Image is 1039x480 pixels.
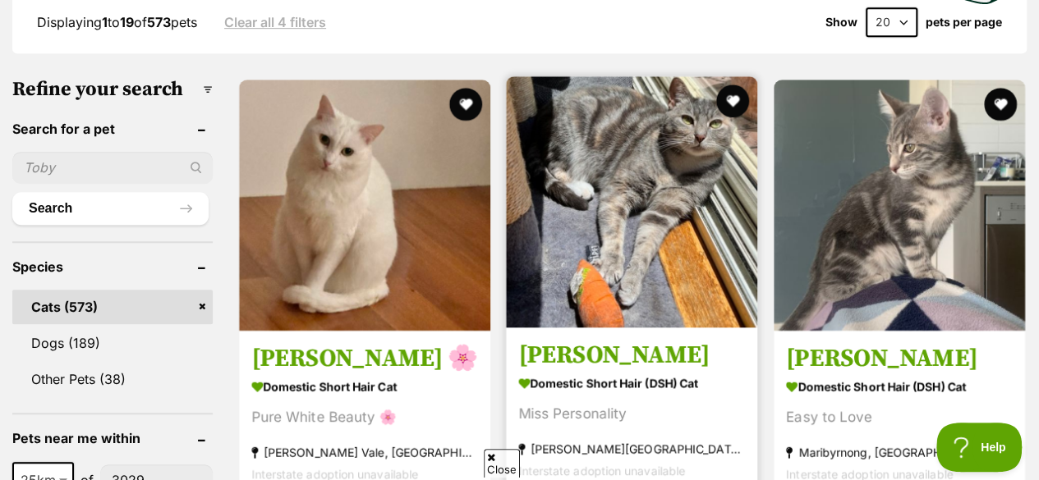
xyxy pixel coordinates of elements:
img: Janis - Domestic Short Hair (DSH) Cat [774,80,1025,331]
div: Easy to Love [786,406,1013,428]
a: Other Pets (38) [12,362,213,396]
h3: Refine your search [12,78,213,101]
strong: Domestic Short Hair (DSH) Cat [518,371,745,395]
strong: 573 [147,14,171,30]
span: Displaying to of pets [37,14,197,30]
h3: [PERSON_NAME] 🌸 [251,343,478,374]
span: Show [825,16,857,29]
div: Pure White Beauty 🌸 [251,406,478,428]
strong: [PERSON_NAME][GEOGRAPHIC_DATA], [GEOGRAPHIC_DATA] [518,437,745,459]
a: Dogs (189) [12,326,213,360]
h3: [PERSON_NAME] [518,340,745,371]
header: Search for a pet [12,121,213,136]
label: pets per page [926,16,1002,29]
strong: Maribyrnong, [GEOGRAPHIC_DATA] [786,441,1013,463]
button: favourite [449,88,482,121]
strong: Domestic Short Hair Cat [251,374,478,398]
span: Close [484,449,520,478]
strong: [PERSON_NAME] Vale, [GEOGRAPHIC_DATA] [251,441,478,463]
button: favourite [984,88,1017,121]
iframe: Help Scout Beacon - Open [936,423,1023,472]
header: Species [12,259,213,274]
button: favourite [717,85,750,117]
div: Miss Personality [518,403,745,425]
strong: 19 [120,14,134,30]
button: Search [12,192,209,225]
strong: Domestic Short Hair (DSH) Cat [786,374,1013,398]
header: Pets near me within [12,431,213,446]
img: Cressy 🌸 - Domestic Short Hair Cat [239,80,490,331]
img: Sylvia - Domestic Short Hair (DSH) Cat [506,76,757,327]
h3: [PERSON_NAME] [786,343,1013,374]
input: Toby [12,152,213,183]
strong: 1 [102,14,108,30]
span: Interstate adoption unavailable [518,464,685,478]
a: Clear all 4 filters [224,15,326,30]
a: Cats (573) [12,290,213,324]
